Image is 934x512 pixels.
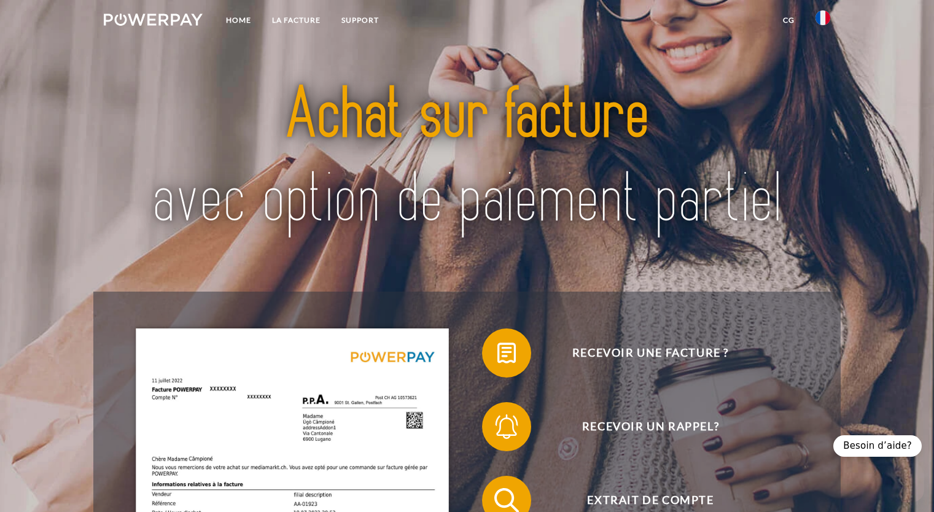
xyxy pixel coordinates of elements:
a: LA FACTURE [262,9,331,31]
span: Recevoir un rappel? [500,402,801,451]
span: Recevoir une facture ? [500,328,801,378]
button: Recevoir une facture ? [482,328,801,378]
img: qb_bill.svg [491,338,522,368]
img: title-powerpay_fr.svg [139,51,794,264]
img: fr [815,10,830,25]
a: Support [331,9,389,31]
button: Recevoir un rappel? [482,402,801,451]
a: Home [216,9,262,31]
a: CG [772,9,805,31]
img: logo-powerpay-white.svg [104,14,203,26]
div: Besoin d’aide? [833,435,922,457]
img: qb_bell.svg [491,411,522,442]
iframe: Bouton de lancement de la fenêtre de messagerie [885,463,924,502]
